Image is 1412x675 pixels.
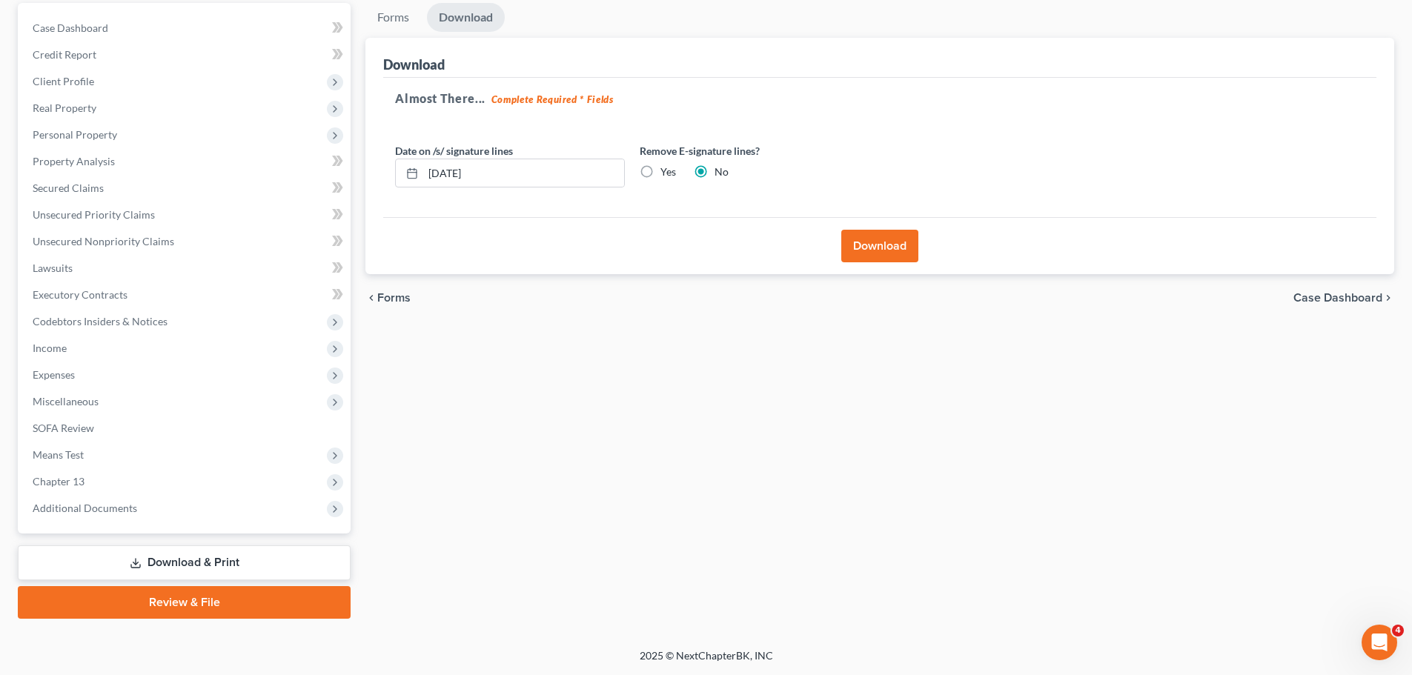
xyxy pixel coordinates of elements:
[395,143,513,159] label: Date on /s/ signature lines
[1392,625,1404,636] span: 4
[33,182,104,194] span: Secured Claims
[33,48,96,61] span: Credit Report
[1293,292,1394,304] a: Case Dashboard chevron_right
[33,448,84,461] span: Means Test
[715,164,729,179] label: No
[377,292,411,304] span: Forms
[33,342,67,354] span: Income
[33,475,84,488] span: Chapter 13
[1293,292,1382,304] span: Case Dashboard
[33,502,137,514] span: Additional Documents
[21,41,351,68] a: Credit Report
[33,315,168,327] span: Codebtors Insiders & Notices
[21,148,351,175] a: Property Analysis
[33,155,115,167] span: Property Analysis
[427,3,505,32] a: Download
[1362,625,1397,660] iframe: Intercom live chat
[21,415,351,442] a: SOFA Review
[33,262,73,274] span: Lawsuits
[1382,292,1394,304] i: chevron_right
[21,282,351,308] a: Executory Contracts
[365,292,431,304] button: chevron_left Forms
[33,102,96,114] span: Real Property
[21,15,351,41] a: Case Dashboard
[21,202,351,228] a: Unsecured Priority Claims
[660,164,676,179] label: Yes
[423,159,624,187] input: MM/DD/YYYY
[33,208,155,221] span: Unsecured Priority Claims
[18,545,351,580] a: Download & Print
[33,395,99,408] span: Miscellaneous
[841,230,918,262] button: Download
[383,56,445,73] div: Download
[21,228,351,255] a: Unsecured Nonpriority Claims
[284,648,1129,675] div: 2025 © NextChapterBK, INC
[365,3,421,32] a: Forms
[491,93,614,105] strong: Complete Required * Fields
[33,422,94,434] span: SOFA Review
[33,75,94,87] span: Client Profile
[33,235,174,247] span: Unsecured Nonpriority Claims
[33,288,127,301] span: Executory Contracts
[640,143,869,159] label: Remove E-signature lines?
[33,368,75,381] span: Expenses
[33,128,117,141] span: Personal Property
[21,175,351,202] a: Secured Claims
[21,255,351,282] a: Lawsuits
[395,90,1365,107] h5: Almost There...
[33,21,108,34] span: Case Dashboard
[18,586,351,619] a: Review & File
[365,292,377,304] i: chevron_left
